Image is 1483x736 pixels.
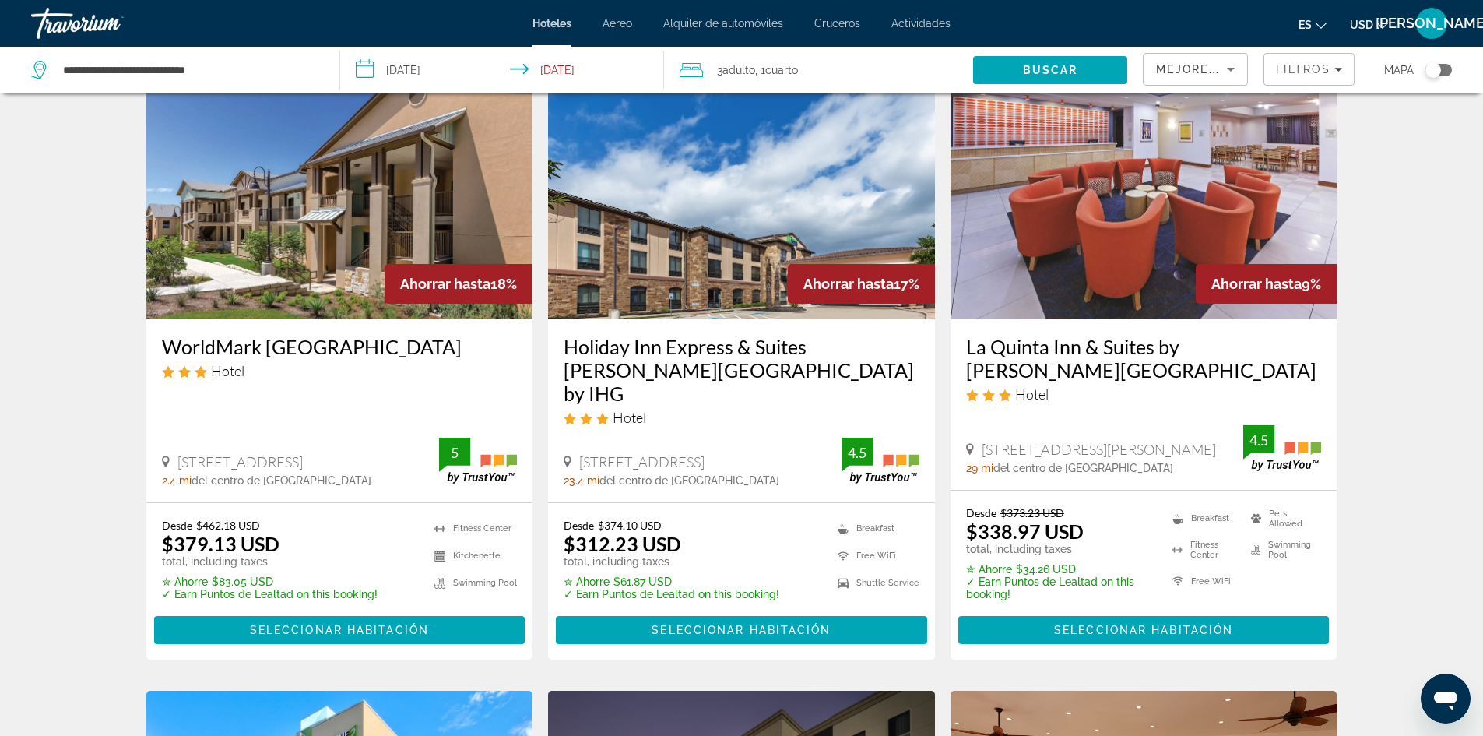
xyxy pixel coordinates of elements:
[966,576,1153,600] p: ✓ Earn Puntos de Lealtad on this booking!
[966,519,1084,543] ins: $338.97 USD
[211,362,244,379] span: Hotel
[564,555,779,568] p: total, including taxes
[722,64,755,76] span: Adulto
[830,546,919,565] li: Free WiFi
[427,519,517,538] li: Fitness Center
[1165,569,1243,593] li: Free WiFi
[1054,624,1233,636] span: Seleccionar habitación
[548,70,935,319] img: Holiday Inn Express & Suites Austin NW Lakeway by IHG
[340,47,665,93] button: Select check in and out date
[966,506,996,519] span: Desde
[162,532,279,555] ins: $379.13 USD
[564,576,779,588] p: $61.87 USD
[1414,63,1452,77] button: Toggle map
[1015,386,1049,403] span: Hotel
[162,576,378,588] p: $83.05 USD
[31,3,187,44] a: Travorium
[993,462,1173,474] span: del centro de [GEOGRAPHIC_DATA]
[564,532,681,555] ins: $312.23 USD
[966,335,1322,382] a: La Quinta Inn & Suites by [PERSON_NAME][GEOGRAPHIC_DATA]
[966,462,993,474] span: 29 mi
[814,17,860,30] a: Cruceros
[599,474,779,487] span: del centro de [GEOGRAPHIC_DATA]
[1243,506,1322,530] li: Pets Allowed
[61,58,316,82] input: Search hotel destination
[1350,19,1373,31] span: USD
[1384,59,1414,81] span: Mapa
[564,335,919,405] a: Holiday Inn Express & Suites [PERSON_NAME][GEOGRAPHIC_DATA] by IHG
[966,386,1322,403] div: 3 star Hotel
[1243,425,1321,471] img: TrustYou guest rating badge
[532,17,571,30] a: Hoteles
[439,438,517,484] img: TrustYou guest rating badge
[564,409,919,426] div: 3 star Hotel
[162,519,192,532] span: Desde
[842,438,919,484] img: TrustYou guest rating badge
[598,519,662,532] del: $374.10 USD
[400,276,490,292] span: Ahorrar hasta
[755,59,798,81] span: , 1
[951,70,1337,319] img: La Quinta Inn & Suites by Wyndham Austin NW Lakeline Mall
[162,335,518,358] h3: WorldMark [GEOGRAPHIC_DATA]
[1156,60,1235,79] mat-select: Sort by
[154,620,525,637] a: Seleccionar habitación
[1165,506,1243,530] li: Breakfast
[192,474,371,487] span: del centro de [GEOGRAPHIC_DATA]
[1299,13,1327,36] button: Change language
[664,47,973,93] button: Travelers: 3 adults, 0 children
[1421,674,1471,724] iframe: Botón para iniciar la ventana de mensajería
[1165,538,1243,562] li: Fitness Center
[1196,264,1337,304] div: 9%
[1299,19,1312,31] span: es
[1211,276,1302,292] span: Ahorrar hasta
[765,64,798,76] span: Cuarto
[162,588,378,600] p: ✓ Earn Puntos de Lealtad on this booking!
[603,17,632,30] a: Aéreo
[958,620,1330,637] a: Seleccionar habitación
[162,474,192,487] span: 2.4 mi
[250,624,429,636] span: Seleccionar habitación
[427,573,517,593] li: Swimming Pool
[196,519,260,532] del: $462.18 USD
[1243,431,1274,449] div: 4.5
[564,588,779,600] p: ✓ Earn Puntos de Lealtad on this booking!
[958,616,1330,644] button: Seleccionar habitación
[891,17,951,30] a: Actividades
[966,563,1153,576] p: $34.26 USD
[1350,13,1388,36] button: Change currency
[663,17,783,30] a: Alquiler de automóviles
[146,70,533,319] img: WorldMark Marble Falls
[1156,63,1312,76] span: Mejores descuentos
[154,616,525,644] button: Seleccionar habitación
[177,453,303,470] span: [STREET_ADDRESS]
[803,276,894,292] span: Ahorrar hasta
[788,264,935,304] div: 17%
[652,624,831,636] span: Seleccionar habitación
[564,474,599,487] span: 23.4 mi
[982,441,1216,458] span: [STREET_ADDRESS][PERSON_NAME]
[162,555,378,568] p: total, including taxes
[564,519,594,532] span: Desde
[966,543,1153,555] p: total, including taxes
[439,443,470,462] div: 5
[842,443,873,462] div: 4.5
[830,573,919,593] li: Shuttle Service
[973,56,1127,84] button: Search
[1263,53,1355,86] button: Filters
[717,59,755,81] span: 3
[564,576,610,588] span: ✮ Ahorre
[427,546,517,565] li: Kitchenette
[556,616,927,644] button: Seleccionar habitación
[579,453,705,470] span: [STREET_ADDRESS]
[162,362,518,379] div: 3 star Hotel
[830,519,919,538] li: Breakfast
[1276,63,1330,76] span: Filtros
